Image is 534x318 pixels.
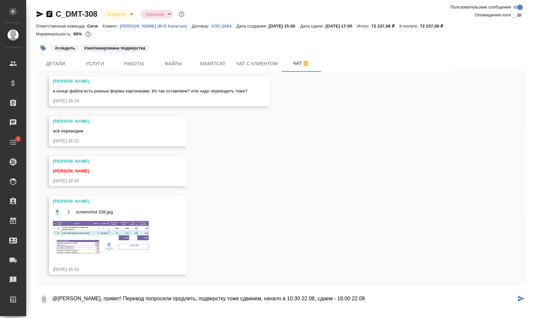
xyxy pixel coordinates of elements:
p: 72 237,08 ₽ [371,24,400,29]
div: [PERSON_NAME] [53,118,164,125]
p: Дата создания: [237,24,269,29]
span: Детали [40,60,71,68]
button: Срочный [144,11,166,17]
p: Сити [87,24,103,29]
div: [DATE] 15:30 [53,178,164,184]
p: Ответственная команда: [36,24,87,29]
button: 7316.00 RUB; [84,30,92,38]
div: [PERSON_NAME] [53,198,164,205]
span: Пользовательские сообщения [450,4,511,10]
div: [PERSON_NAME] [53,158,164,165]
span: screenshot.338.jpg [76,209,113,215]
button: Добавить тэг [36,41,50,55]
button: Открыть на драйве [64,208,73,216]
p: 88% [73,31,83,36]
a: [PERSON_NAME] (Втб Капитал) [120,23,192,29]
p: Дата сдачи: [300,24,326,29]
div: [DATE] 15:22 [53,138,164,144]
span: Услуги [79,60,111,68]
button: Доп статусы указывают на важность/срочность заказа [177,10,186,18]
span: Оповещения-логи [475,12,511,18]
button: Скопировать ссылку для ЯМессенджера [36,10,44,18]
svg: Отписаться [302,60,310,68]
p: Маржинальность: [36,31,73,36]
p: Клиент: [103,24,120,29]
span: Чат с клиентом [236,60,278,68]
img: screenshot.338.jpg [53,219,151,255]
p: [DATE] 15:00 [269,24,300,29]
p: [DATE] 17:00 [326,24,357,29]
div: [DATE] 15:14 [53,98,247,104]
span: всё переводим [53,129,83,133]
p: К оплате: [400,24,420,29]
div: В работе [103,10,135,19]
p: #запланирована подверстка [84,45,145,51]
span: Smartcat [197,60,228,68]
div: [DATE] 15:52 [53,266,164,273]
button: Скопировать ссылку [45,10,53,18]
button: В работе [106,11,128,17]
a: АЛС-2064 [211,23,236,29]
span: 2 [13,136,23,142]
span: в конце файла есть разные формы картинками. Их так оставляем? или надо переводить тоже? [53,89,247,93]
p: 72 237,08 ₽ [420,24,448,29]
p: Итого: [357,24,371,29]
a: 2 [2,134,25,150]
span: Работы [118,60,150,68]
a: C_DMT-308 [56,10,98,18]
p: #следить [55,45,75,51]
button: Скачать [53,208,61,216]
span: Чат [286,59,317,68]
div: [PERSON_NAME] [53,78,247,85]
span: Файлы [158,60,189,68]
p: АЛС-2064 [211,24,236,29]
div: В работе [141,10,173,19]
span: [PERSON_NAME] [53,169,89,173]
p: [PERSON_NAME] (Втб Капитал) [120,24,192,29]
p: Договор: [192,24,211,29]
